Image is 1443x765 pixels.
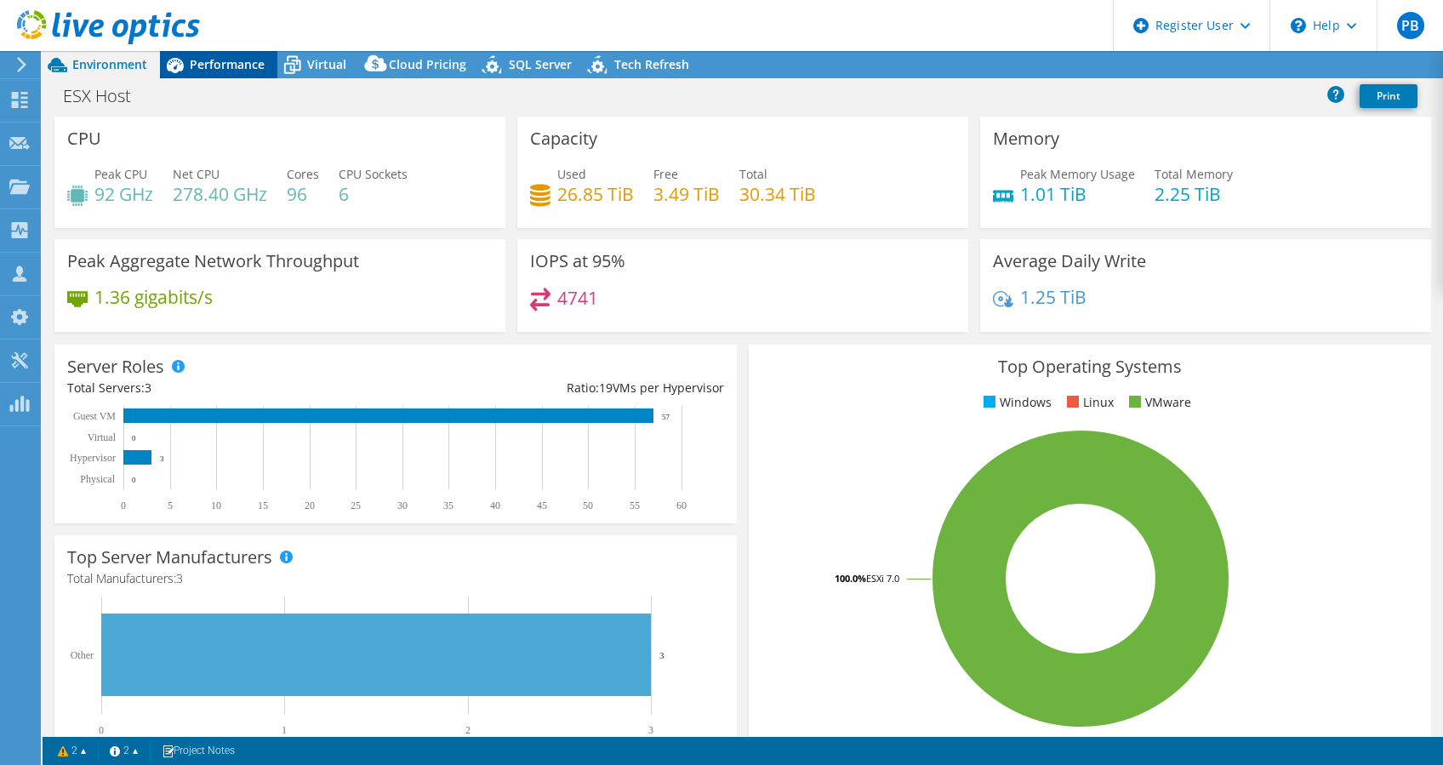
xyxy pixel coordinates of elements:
[1360,84,1417,108] a: Print
[835,572,866,585] tspan: 100.0%
[46,740,99,762] a: 2
[99,724,104,736] text: 0
[396,379,724,397] div: Ratio: VMs per Hypervisor
[1020,288,1087,306] h4: 1.25 TiB
[1020,185,1135,203] h4: 1.01 TiB
[67,379,396,397] div: Total Servers:
[67,569,724,588] h4: Total Manufacturers:
[1125,393,1191,412] li: VMware
[287,166,319,182] span: Cores
[614,56,689,72] span: Tech Refresh
[94,185,153,203] h4: 92 GHz
[557,288,598,307] h4: 4741
[653,185,720,203] h4: 3.49 TiB
[67,252,359,271] h3: Peak Aggregate Network Throughput
[662,413,670,421] text: 57
[94,288,213,306] h4: 1.36 gigabits/s
[557,166,586,182] span: Used
[1020,166,1135,182] span: Peak Memory Usage
[190,56,265,72] span: Performance
[73,410,116,422] text: Guest VM
[287,185,319,203] h4: 96
[530,129,597,148] h3: Capacity
[211,500,221,511] text: 10
[490,500,500,511] text: 40
[121,500,126,511] text: 0
[307,56,346,72] span: Virtual
[530,252,625,271] h3: IOPS at 95%
[630,500,640,511] text: 55
[1291,18,1306,33] svg: \n
[72,56,147,72] span: Environment
[389,56,466,72] span: Cloud Pricing
[258,500,268,511] text: 15
[145,380,151,396] span: 3
[173,166,220,182] span: Net CPU
[67,357,164,376] h3: Server Roles
[132,434,136,442] text: 0
[98,740,151,762] a: 2
[761,357,1418,376] h3: Top Operating Systems
[648,724,653,736] text: 3
[1397,12,1424,39] span: PB
[339,185,408,203] h4: 6
[443,500,453,511] text: 35
[168,500,173,511] text: 5
[339,166,408,182] span: CPU Sockets
[583,500,593,511] text: 50
[67,548,272,567] h3: Top Server Manufacturers
[653,166,678,182] span: Free
[305,500,315,511] text: 20
[1155,166,1233,182] span: Total Memory
[351,500,361,511] text: 25
[80,473,115,485] text: Physical
[659,650,664,660] text: 3
[465,724,471,736] text: 2
[88,431,117,443] text: Virtual
[739,166,767,182] span: Total
[993,129,1059,148] h3: Memory
[94,166,147,182] span: Peak CPU
[1155,185,1233,203] h4: 2.25 TiB
[176,570,183,586] span: 3
[282,724,287,736] text: 1
[160,454,164,463] text: 3
[739,185,816,203] h4: 30.34 TiB
[132,476,136,484] text: 0
[173,185,267,203] h4: 278.40 GHz
[979,393,1052,412] li: Windows
[150,740,247,762] a: Project Notes
[599,380,613,396] span: 19
[1063,393,1114,412] li: Linux
[70,452,116,464] text: Hypervisor
[866,572,899,585] tspan: ESXi 7.0
[55,87,157,106] h1: ESX Host
[71,649,94,661] text: Other
[676,500,687,511] text: 60
[397,500,408,511] text: 30
[557,185,634,203] h4: 26.85 TiB
[509,56,572,72] span: SQL Server
[537,500,547,511] text: 45
[67,129,101,148] h3: CPU
[993,252,1146,271] h3: Average Daily Write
